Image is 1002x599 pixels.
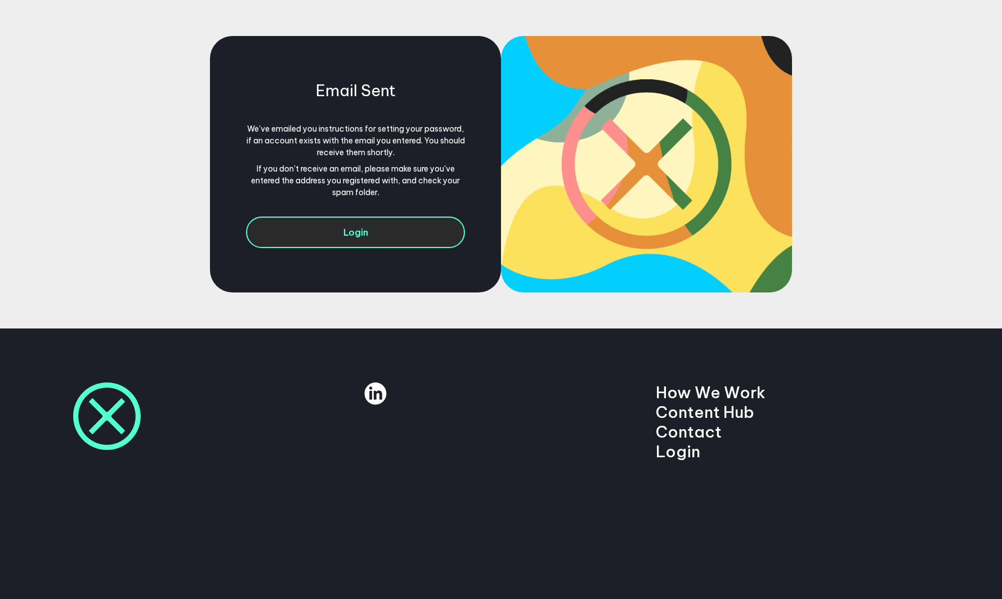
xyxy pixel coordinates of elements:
[656,382,766,402] a: How We Work
[656,442,700,461] a: Login
[316,80,396,100] h5: Email Sent
[246,217,465,248] a: Login
[246,163,465,199] p: If you don't receive an email, please make sure you've entered the address you registered with, a...
[656,402,754,422] a: Content Hub
[343,227,368,238] span: Login
[656,422,722,442] a: Contact
[246,123,465,159] p: We've emailed you instructions for setting your password, if an account exists with the email you...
